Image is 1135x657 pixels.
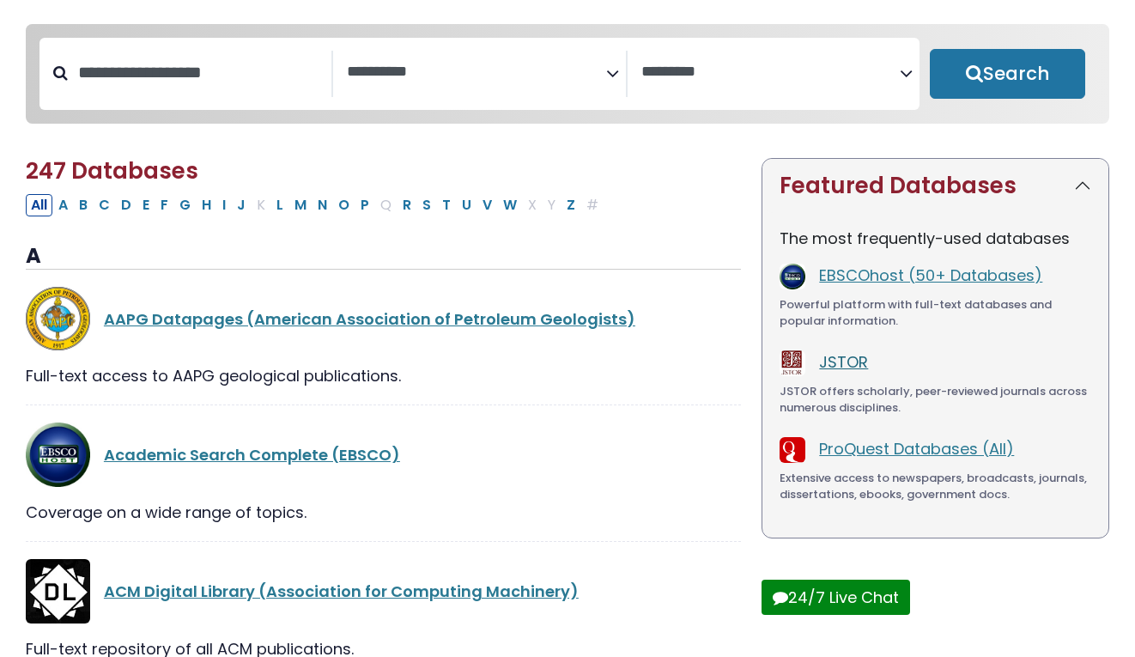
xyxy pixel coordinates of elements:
[232,194,251,216] button: Filter Results J
[74,194,93,216] button: Filter Results B
[26,194,52,216] button: All
[930,49,1085,99] button: Submit for Search Results
[398,194,416,216] button: Filter Results R
[289,194,312,216] button: Filter Results M
[271,194,288,216] button: Filter Results L
[174,194,196,216] button: Filter Results G
[26,244,741,270] h3: A
[26,364,741,387] div: Full-text access to AAPG geological publications.
[780,383,1091,417] div: JSTOR offers scholarly, peer-reviewed journals across numerous disciplines.
[104,581,579,602] a: ACM Digital Library (Association for Computing Machinery)
[762,159,1108,213] button: Featured Databases
[437,194,456,216] button: Filter Results T
[780,470,1091,503] div: Extensive access to newspapers, broadcasts, journals, dissertations, ebooks, government docs.
[116,194,137,216] button: Filter Results D
[641,64,900,82] textarea: Search
[53,194,73,216] button: Filter Results A
[333,194,355,216] button: Filter Results O
[417,194,436,216] button: Filter Results S
[762,580,910,615] button: 24/7 Live Chat
[104,444,400,465] a: Academic Search Complete (EBSCO)
[780,227,1091,250] p: The most frequently-used databases
[561,194,580,216] button: Filter Results Z
[26,193,605,215] div: Alpha-list to filter by first letter of database name
[819,265,1042,286] a: EBSCOhost (50+ Databases)
[355,194,374,216] button: Filter Results P
[780,296,1091,330] div: Powerful platform with full-text databases and popular information.
[94,194,115,216] button: Filter Results C
[819,438,1014,459] a: ProQuest Databases (All)
[26,24,1109,124] nav: Search filters
[197,194,216,216] button: Filter Results H
[313,194,332,216] button: Filter Results N
[68,58,331,87] input: Search database by title or keyword
[819,351,868,373] a: JSTOR
[137,194,155,216] button: Filter Results E
[26,501,741,524] div: Coverage on a wide range of topics.
[477,194,497,216] button: Filter Results V
[104,308,635,330] a: AAPG Datapages (American Association of Petroleum Geologists)
[155,194,173,216] button: Filter Results F
[217,194,231,216] button: Filter Results I
[498,194,522,216] button: Filter Results W
[26,155,198,186] span: 247 Databases
[457,194,476,216] button: Filter Results U
[347,64,605,82] textarea: Search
